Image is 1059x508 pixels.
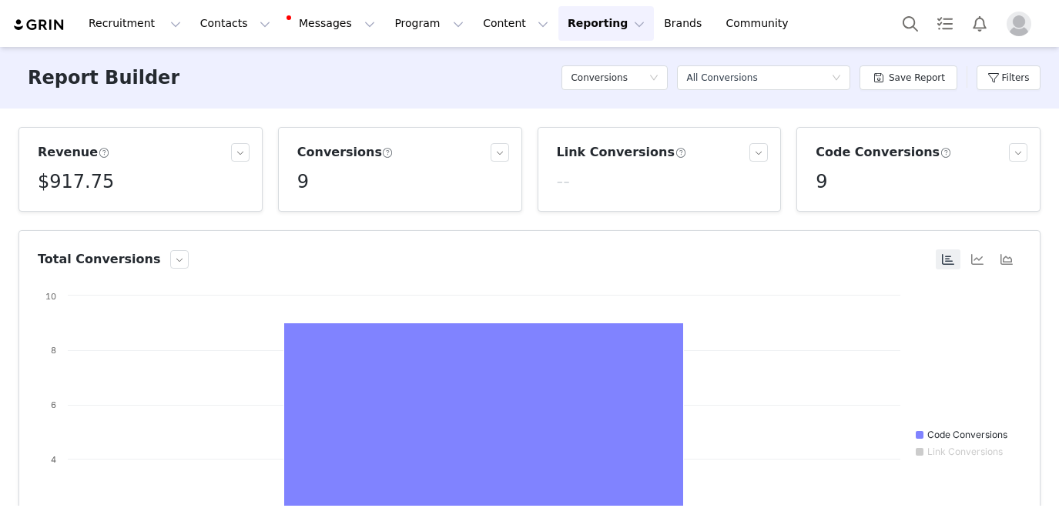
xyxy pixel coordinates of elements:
text: 10 [45,291,56,302]
i: icon: down [649,73,659,84]
a: Community [717,6,805,41]
i: icon: down [832,73,841,84]
h3: Code Conversions [816,143,951,162]
button: Save Report [860,65,957,90]
div: All Conversions [686,66,757,89]
h3: Link Conversions [557,143,687,162]
h3: Conversions [297,143,394,162]
img: grin logo [12,18,66,32]
h3: Total Conversions [38,250,161,269]
h5: -- [557,168,570,196]
button: Profile [997,12,1047,36]
h3: Report Builder [28,64,179,92]
button: Program [385,6,473,41]
button: Content [474,6,558,41]
img: placeholder-profile.jpg [1007,12,1031,36]
button: Recruitment [79,6,190,41]
button: Notifications [963,6,997,41]
button: Contacts [191,6,280,41]
h5: $917.75 [38,168,114,196]
button: Search [893,6,927,41]
text: 4 [51,454,56,465]
h5: 9 [297,168,309,196]
h5: 9 [816,168,827,196]
a: Brands [655,6,715,41]
h3: Revenue [38,143,109,162]
text: Link Conversions [927,446,1003,457]
h5: Conversions [571,66,628,89]
text: Code Conversions [927,429,1007,440]
button: Reporting [558,6,654,41]
button: Filters [977,65,1041,90]
text: 6 [51,399,56,410]
a: Tasks [928,6,962,41]
text: 8 [51,345,56,356]
button: Messages [280,6,384,41]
